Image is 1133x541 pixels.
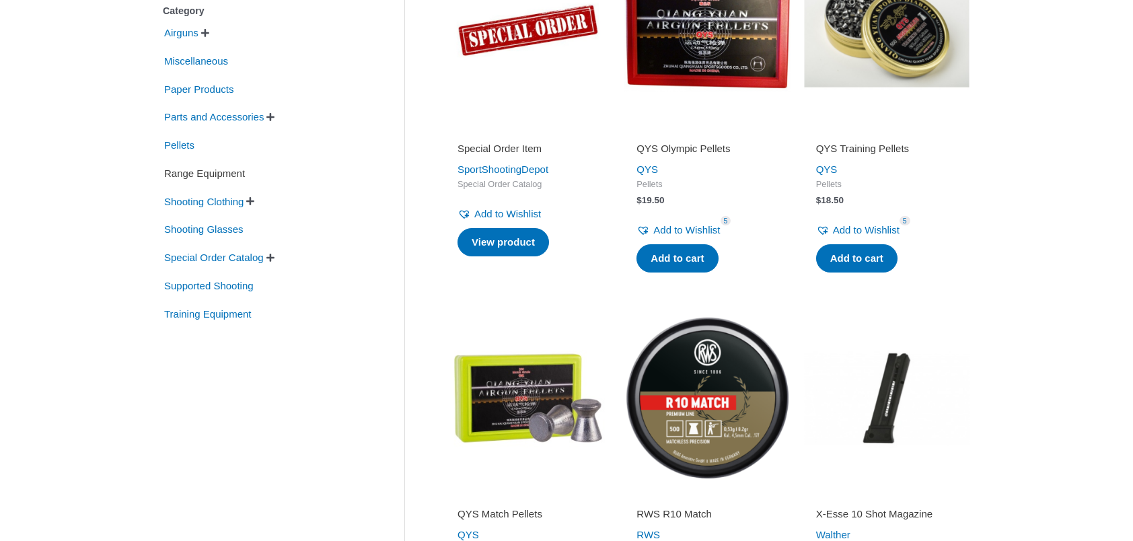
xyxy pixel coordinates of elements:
[163,139,196,150] a: Pellets
[163,110,265,122] a: Parts and Accessories
[458,507,599,521] h2: QYS Match Pellets
[163,162,246,185] span: Range Equipment
[833,224,900,236] span: Add to Wishlist
[804,315,970,480] img: X-Esse 10 Shot Magazine
[458,489,599,505] iframe: Customer reviews powered by Trustpilot
[266,112,275,122] span: 
[636,195,664,205] bdi: 19.50
[636,123,778,139] iframe: Customer reviews powered by Trustpilot
[163,106,265,129] span: Parts and Accessories
[458,123,599,139] iframe: Customer reviews powered by Trustpilot
[816,195,821,205] span: $
[636,489,778,505] iframe: Customer reviews powered by Trustpilot
[163,82,235,94] a: Paper Products
[163,55,229,66] a: Miscellaneous
[816,221,900,240] a: Add to Wishlist
[636,179,778,190] span: Pellets
[636,164,658,175] a: QYS
[636,195,642,205] span: $
[636,142,778,155] h2: QYS Olympic Pellets
[816,142,957,160] a: QYS Training Pellets
[816,195,844,205] bdi: 18.50
[816,507,957,521] h2: X-Esse 10 Shot Magazine
[163,279,255,291] a: Supported Shooting
[721,216,731,226] span: 5
[816,507,957,526] a: X-Esse 10 Shot Magazine
[163,26,200,38] a: Airguns
[816,179,957,190] span: Pellets
[163,78,235,101] span: Paper Products
[163,307,253,318] a: Training Equipment
[163,1,364,21] div: Category
[636,529,660,540] a: RWS
[163,275,255,297] span: Supported Shooting
[163,303,253,326] span: Training Equipment
[636,221,720,240] a: Add to Wishlist
[458,529,479,540] a: QYS
[816,489,957,505] iframe: Customer reviews powered by Trustpilot
[636,507,778,526] a: RWS R10 Match
[163,190,245,213] span: Shooting Clothing
[163,50,229,73] span: Miscellaneous
[816,142,957,155] h2: QYS Training Pellets
[458,507,599,526] a: QYS Match Pellets
[816,123,957,139] iframe: Customer reviews powered by Trustpilot
[163,223,245,234] a: Shooting Glasses
[246,196,254,206] span: 
[163,194,245,206] a: Shooting Clothing
[163,246,265,269] span: Special Order Catalog
[816,529,850,540] a: Walther
[445,315,611,480] img: QYS Match Pellets
[624,315,790,480] img: RWS R10 Match
[163,251,265,262] a: Special Order Catalog
[636,142,778,160] a: QYS Olympic Pellets
[900,216,910,226] span: 5
[816,244,898,273] a: Add to cart: “QYS Training Pellets”
[201,28,209,38] span: 
[266,253,275,262] span: 
[163,134,196,157] span: Pellets
[636,507,778,521] h2: RWS R10 Match
[653,224,720,236] span: Add to Wishlist
[636,244,718,273] a: Add to cart: “QYS Olympic Pellets”
[163,22,200,44] span: Airguns
[163,167,246,178] a: Range Equipment
[816,164,838,175] a: QYS
[458,140,599,276] iframe: Customer reviews powered by Trustpilot
[163,218,245,241] span: Shooting Glasses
